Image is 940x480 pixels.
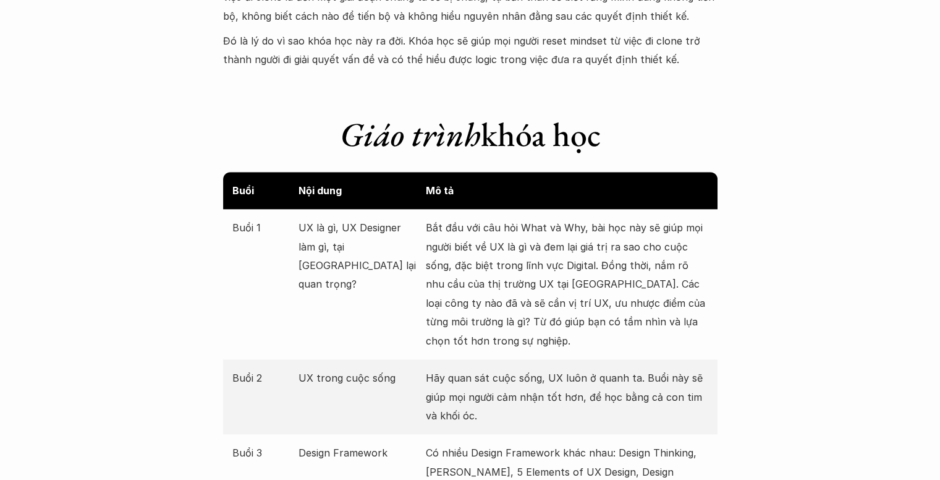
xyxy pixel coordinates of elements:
[223,114,718,155] h1: khóa học
[223,32,718,69] p: Đó là lý do vì sao khóa học này ra đời. Khóa học sẽ giúp mọi người reset mindset từ việc đi clone...
[426,218,708,350] p: Bắt đầu với câu hỏi What và Why, bài học này sẽ giúp mọi người biết về UX là gì và đem lại giá tr...
[299,218,420,294] p: UX là gì, UX Designer làm gì, tại [GEOGRAPHIC_DATA] lại quan trọng?
[232,218,293,237] p: Buổi 1
[299,184,342,197] strong: Nội dung
[426,369,708,425] p: Hãy quan sát cuộc sống, UX luôn ở quanh ta. Buổi này sẽ giúp mọi người cảm nhận tốt hơn, để học b...
[426,184,454,197] strong: Mô tả
[299,444,420,462] p: Design Framework
[232,184,254,197] strong: Buổi
[232,369,293,387] p: Buổi 2
[299,369,420,387] p: UX trong cuộc sống
[232,444,293,462] p: Buổi 3
[340,113,481,156] em: Giáo trình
